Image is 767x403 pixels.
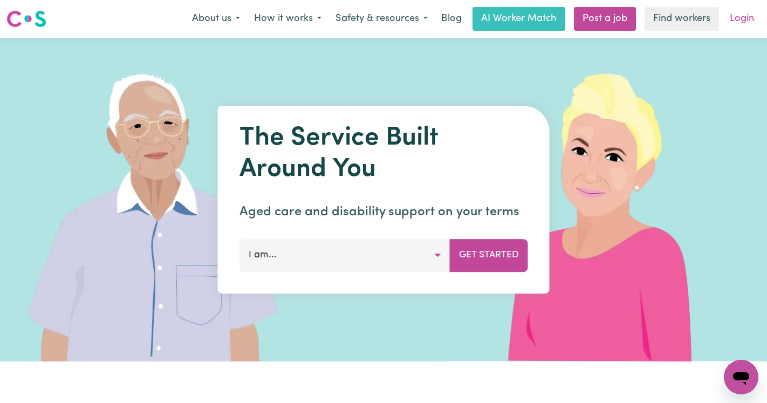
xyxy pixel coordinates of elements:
[724,360,758,394] iframe: Button to launch messaging window
[239,123,528,185] h1: The Service Built Around You
[185,8,247,30] button: About us
[239,202,528,222] p: Aged care and disability support on your terms
[328,8,435,30] button: Safety & resources
[6,9,46,29] img: Careseekers logo
[723,7,761,31] a: Login
[472,7,565,31] a: AI Worker Match
[6,6,46,31] a: Careseekers logo
[247,8,328,30] button: How it works
[435,7,468,31] a: Blog
[450,239,528,271] button: Get Started
[574,7,636,31] a: Post a job
[645,7,719,31] a: Find workers
[239,239,450,271] button: I am...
